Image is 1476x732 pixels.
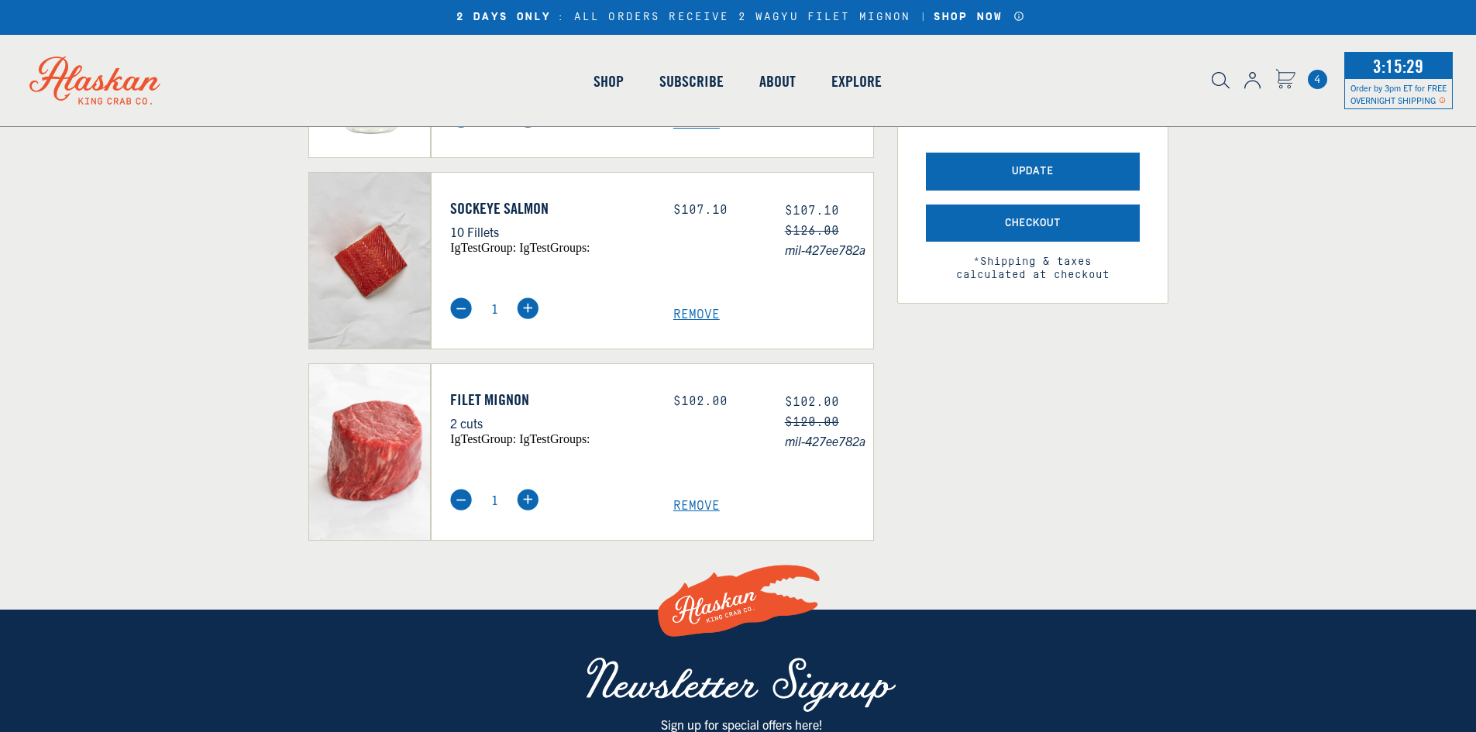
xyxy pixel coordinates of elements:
img: minus [450,489,472,510]
img: search [1212,72,1230,89]
p: 10 Fillets [450,222,650,242]
img: Sockeye Salmon - 10 Fillets [309,173,431,349]
p: 2 cuts [450,413,650,433]
span: Update [1012,165,1054,178]
button: Update [926,153,1140,191]
span: 4 [1308,70,1327,89]
span: *Shipping & taxes calculated at checkout [926,242,1140,282]
span: mil-427ee782a [785,239,873,259]
span: 3:15:29 [1369,50,1427,81]
a: Cart [1275,69,1295,91]
a: Explore [814,37,900,125]
span: Checkout [1005,217,1061,230]
span: Shipping Notice Icon [1439,95,1446,105]
span: mil-427ee782a [785,431,873,451]
div: $107.10 [673,203,762,218]
a: Announcement Bar Modal [1013,11,1025,22]
img: Filet Mignon - 2 cuts [309,364,431,540]
a: Shop [576,37,642,125]
a: Subscribe [642,37,741,125]
span: igTestGroups: [519,432,590,445]
span: igTestGroups: [519,241,590,254]
a: About [741,37,814,125]
span: igTestGroup: [450,432,516,445]
span: $107.10 [785,204,839,218]
a: SHOP NOW [928,11,1008,24]
div: $102.00 [673,394,762,409]
a: Remove [673,499,873,514]
img: Alaskan King Crab Co. logo [8,35,182,126]
span: igTestGroup: [450,241,516,254]
img: Alaskan King Crab Co. Logo [653,547,824,656]
div: : ALL ORDERS RECEIVE 2 WAGYU FILET MIGNON | [451,11,1025,24]
s: $126.00 [785,224,839,238]
img: minus [450,297,472,319]
strong: 2 DAYS ONLY [456,11,552,24]
img: account [1244,72,1261,89]
img: plus [517,489,538,510]
s: $120.00 [785,415,839,429]
a: Filet Mignon [450,390,650,409]
a: Remove [673,308,873,322]
span: $102.00 [785,395,839,409]
strong: SHOP NOW [934,11,1003,23]
a: Sockeye Salmon [450,199,650,218]
a: Cart [1308,70,1327,89]
span: Order by 3pm ET for FREE OVERNIGHT SHIPPING [1350,82,1447,105]
img: plus [517,297,538,319]
button: Checkout [926,204,1140,242]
